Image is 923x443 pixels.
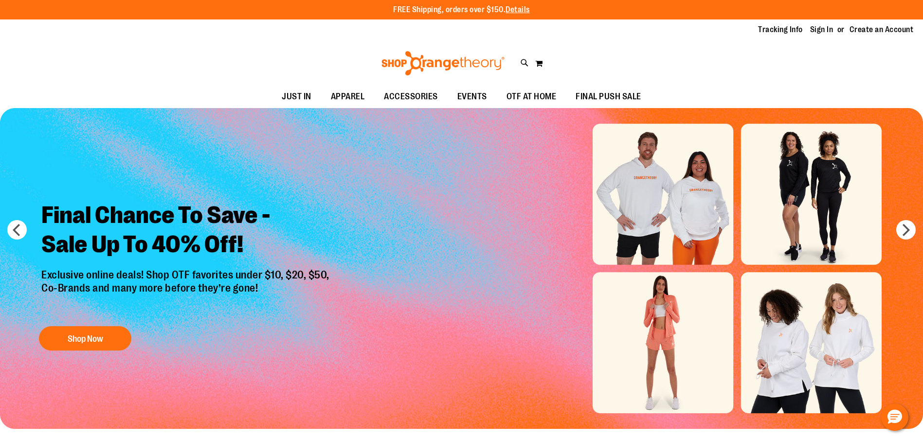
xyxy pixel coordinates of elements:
button: Hello, have a question? Let’s chat. [881,404,908,431]
span: OTF AT HOME [507,86,557,108]
span: APPAREL [331,86,365,108]
a: Final Chance To Save -Sale Up To 40% Off! Exclusive online deals! Shop OTF favorites under $10, $... [34,193,339,355]
p: FREE Shipping, orders over $150. [393,4,530,16]
a: JUST IN [272,86,321,108]
img: Shop Orangetheory [380,51,506,75]
span: ACCESSORIES [384,86,438,108]
a: FINAL PUSH SALE [566,86,651,108]
span: EVENTS [457,86,487,108]
span: FINAL PUSH SALE [576,86,641,108]
p: Exclusive online deals! Shop OTF favorites under $10, $20, $50, Co-Brands and many more before th... [34,269,339,316]
button: Shop Now [39,326,131,351]
h2: Final Chance To Save - Sale Up To 40% Off! [34,193,339,269]
a: Sign In [810,24,833,35]
span: JUST IN [282,86,311,108]
a: APPAREL [321,86,375,108]
a: Details [506,5,530,14]
a: OTF AT HOME [497,86,566,108]
a: Create an Account [850,24,914,35]
button: prev [7,220,27,240]
button: next [896,220,916,240]
a: EVENTS [448,86,497,108]
a: ACCESSORIES [374,86,448,108]
a: Tracking Info [758,24,803,35]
